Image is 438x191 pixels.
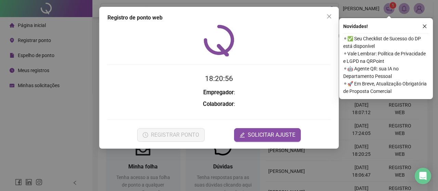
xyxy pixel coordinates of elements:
h3: : [107,88,331,97]
button: REGISTRAR PONTO [137,128,205,142]
button: editSOLICITAR AJUSTE [234,128,301,142]
span: ⚬ 🤖 Agente QR: sua IA no Departamento Pessoal [343,65,429,80]
div: Registro de ponto web [107,14,331,22]
span: close [422,24,427,29]
h3: : [107,100,331,109]
span: Novidades ! [343,23,368,30]
span: ⚬ 🚀 Em Breve, Atualização Obrigatória de Proposta Comercial [343,80,429,95]
span: edit [240,132,245,138]
img: QRPoint [204,25,234,56]
span: close [326,14,332,19]
time: 18:20:56 [205,74,233,83]
span: ⚬ ✅ Seu Checklist de Sucesso do DP está disponível [343,35,429,50]
strong: Empregador [203,89,234,96]
span: SOLICITAR AJUSTE [248,131,295,139]
div: Open Intercom Messenger [415,168,431,184]
button: Close [324,11,335,22]
strong: Colaborador [203,101,234,107]
span: ⚬ Vale Lembrar: Política de Privacidade e LGPD na QRPoint [343,50,429,65]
